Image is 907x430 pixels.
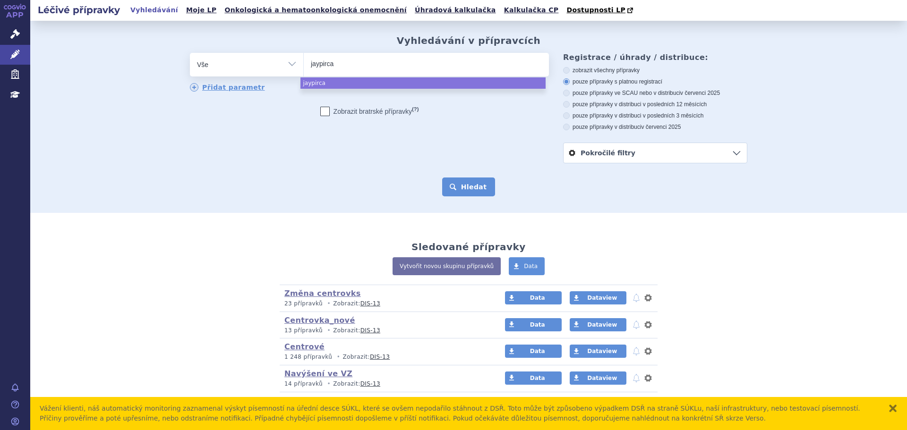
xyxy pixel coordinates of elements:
button: Hledat [442,177,496,196]
button: notifikace [632,372,641,384]
p: Zobrazit: [284,353,487,361]
button: notifikace [632,292,641,304]
a: Vytvořit novou skupinu přípravků [393,257,501,275]
i: • [325,327,333,335]
span: Data [530,321,545,328]
a: Navýšení ve VZ [284,369,352,378]
a: Data [505,291,562,304]
a: Přidat parametr [190,83,265,92]
a: Data [509,257,545,275]
span: 1 248 přípravků [284,354,332,360]
span: Dostupnosti LP [566,6,625,14]
span: Data [530,295,545,301]
span: Dataview [587,348,617,354]
a: Aktivní orphan [284,396,350,405]
button: nastavení [643,319,653,330]
span: Data [530,375,545,381]
span: v červenci 2025 [641,124,681,130]
a: Úhradová kalkulačka [412,4,499,17]
button: notifikace [632,319,641,330]
label: Zobrazit bratrské přípravky [320,107,419,116]
i: • [325,300,333,308]
span: Data [524,263,538,270]
span: Dataview [587,295,617,301]
span: 13 přípravků [284,327,323,334]
button: nastavení [643,372,653,384]
a: Moje LP [183,4,219,17]
p: Zobrazit: [284,380,487,388]
label: pouze přípravky v distribuci v posledních 12 měsících [563,101,747,108]
button: zavřít [888,404,898,413]
p: Zobrazit: [284,327,487,335]
a: Centrovka_nové [284,316,355,325]
span: Dataview [587,375,617,381]
a: Data [505,371,562,385]
h3: Registrace / úhrady / distribuce: [563,53,747,62]
label: pouze přípravky s platnou registrací [563,78,747,85]
a: Onkologická a hematoonkologická onemocnění [222,4,410,17]
a: Dataview [570,318,626,331]
label: pouze přípravky v distribuci v posledních 3 měsících [563,112,747,119]
span: Dataview [587,321,617,328]
button: nastavení [643,292,653,304]
label: zobrazit všechny přípravky [563,67,747,74]
h2: Vyhledávání v přípravcích [397,35,541,46]
h2: Sledované přípravky [411,241,526,253]
a: DIS-13 [360,380,380,387]
a: DIS-13 [360,327,380,334]
a: Změna centrovks [284,289,361,298]
a: DIS-13 [360,300,380,307]
i: • [334,353,342,361]
i: • [325,380,333,388]
a: Data [505,345,562,358]
span: v červenci 2025 [680,90,720,96]
a: Vyhledávání [128,4,181,17]
a: Centrové [284,342,325,351]
a: DIS-13 [370,354,390,360]
a: Kalkulačka CP [501,4,562,17]
div: Vážení klienti, náš automatický monitoring zaznamenal výskyt písemností na úřední desce SÚKL, kte... [40,404,879,423]
a: Pokročilé filtry [564,143,747,163]
span: 23 přípravků [284,300,323,307]
button: notifikace [632,346,641,357]
label: pouze přípravky v distribuci [563,123,747,131]
p: Zobrazit: [284,300,487,308]
li: jaypirca [300,77,546,89]
h2: Léčivé přípravky [30,3,128,17]
label: pouze přípravky ve SCAU nebo v distribuci [563,89,747,97]
a: Dostupnosti LP [564,4,638,17]
span: 14 přípravků [284,380,323,387]
a: Data [505,318,562,331]
abbr: (?) [412,106,419,112]
a: Dataview [570,291,626,304]
a: Dataview [570,371,626,385]
a: Dataview [570,345,626,358]
span: Data [530,348,545,354]
button: nastavení [643,346,653,357]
